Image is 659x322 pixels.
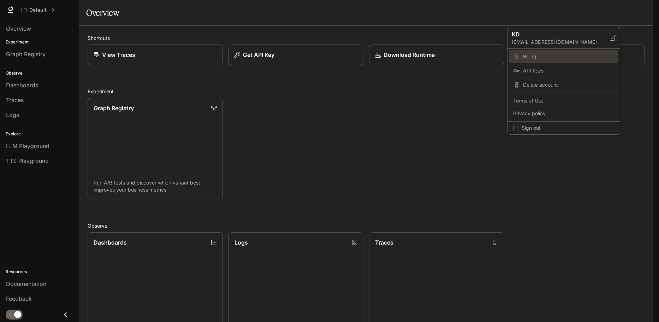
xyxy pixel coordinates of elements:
[523,81,614,88] span: Delete account
[513,97,614,104] span: Terms of Use
[522,124,614,131] span: Sign out
[509,107,618,120] a: Privacy policy
[512,39,610,46] p: [EMAIL_ADDRESS][DOMAIN_NAME]
[513,110,614,117] span: Privacy policy
[509,94,618,107] a: Terms of Use
[507,27,620,49] div: KD[EMAIL_ADDRESS][DOMAIN_NAME]
[509,78,618,91] div: Delete account
[507,122,620,134] div: Sign out
[512,30,599,39] p: KD
[509,50,618,63] a: Billing
[509,64,618,77] a: API Keys
[523,67,614,74] span: API Keys
[523,53,614,60] span: Billing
